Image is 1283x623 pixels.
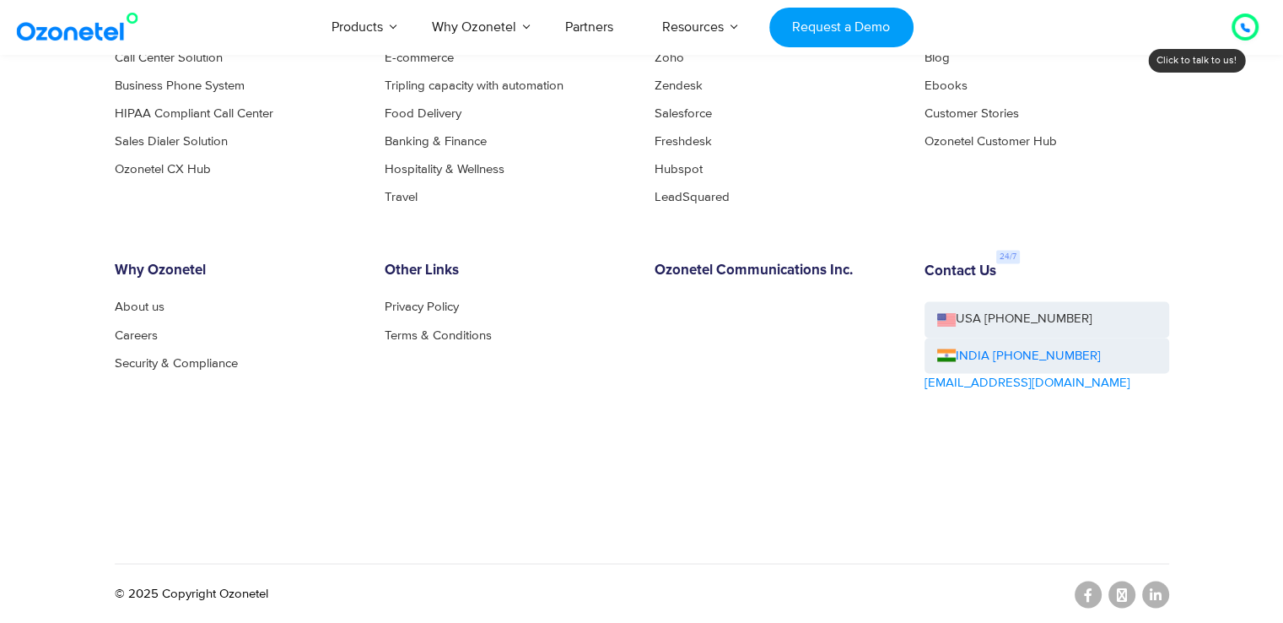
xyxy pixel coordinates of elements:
[115,79,245,92] a: Business Phone System
[925,79,968,92] a: Ebooks
[115,356,238,369] a: Security & Compliance
[655,163,703,176] a: Hubspot
[385,163,504,176] a: Hospitality & Wellness
[655,51,684,64] a: Zoho
[925,107,1019,120] a: Customer Stories
[655,191,730,203] a: LeadSquared
[655,135,712,148] a: Freshdesk
[115,51,223,64] a: Call Center Solution
[115,135,228,148] a: Sales Dialer Solution
[925,301,1169,338] a: USA [PHONE_NUMBER]
[925,373,1130,393] a: [EMAIL_ADDRESS][DOMAIN_NAME]
[937,349,956,361] img: ind-flag.png
[769,8,914,47] a: Request a Demo
[385,191,418,203] a: Travel
[385,107,461,120] a: Food Delivery
[115,328,158,341] a: Careers
[115,107,273,120] a: HIPAA Compliant Call Center
[115,301,164,313] a: About us
[115,163,211,176] a: Ozonetel CX Hub
[385,301,459,313] a: Privacy Policy
[385,263,629,279] h6: Other Links
[385,51,454,64] a: E-commerce
[655,263,899,279] h6: Ozonetel Communications Inc.
[937,346,1101,366] a: INDIA [PHONE_NUMBER]
[925,263,996,280] h6: Contact Us
[655,79,703,92] a: Zendesk
[115,584,268,604] p: © 2025 Copyright Ozonetel
[385,79,563,92] a: Tripling capacity with automation
[385,135,487,148] a: Banking & Finance
[385,328,492,341] a: Terms & Conditions
[115,263,359,279] h6: Why Ozonetel
[655,107,712,120] a: Salesforce
[925,51,950,64] a: Blog
[937,313,956,326] img: us-flag.png
[925,135,1057,148] a: Ozonetel Customer Hub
